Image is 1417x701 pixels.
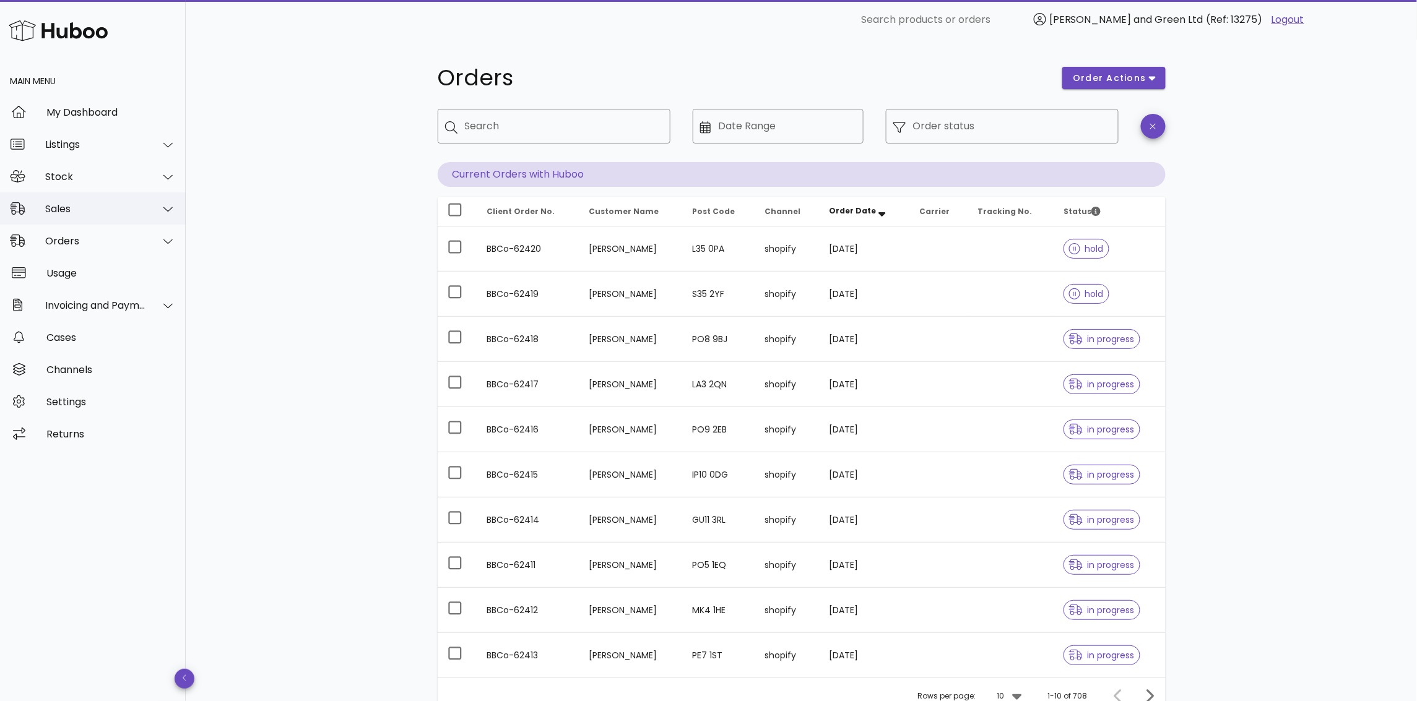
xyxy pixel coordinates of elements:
div: Listings [45,139,146,150]
td: [DATE] [820,362,910,407]
td: shopify [755,452,820,497]
td: PO9 2EB [683,407,755,452]
td: BBCo-62411 [477,543,579,588]
td: [DATE] [820,407,910,452]
td: MK4 1HE [683,588,755,633]
td: BBCo-62415 [477,452,579,497]
td: shopify [755,633,820,677]
td: [PERSON_NAME] [579,452,683,497]
td: BBCo-62417 [477,362,579,407]
span: in progress [1069,425,1135,434]
th: Post Code [683,197,755,226]
span: in progress [1069,561,1135,569]
th: Carrier [909,197,968,226]
p: Current Orders with Huboo [438,162,1166,187]
td: [PERSON_NAME] [579,543,683,588]
td: [DATE] [820,452,910,497]
td: BBCo-62419 [477,272,579,317]
span: in progress [1069,606,1135,614]
td: BBCo-62414 [477,497,579,543]
td: shopify [755,272,820,317]
div: Channels [46,364,176,376]
td: GU11 3RL [683,497,755,543]
div: My Dashboard [46,106,176,118]
td: S35 2YF [683,272,755,317]
td: [PERSON_NAME] [579,272,683,317]
img: Huboo Logo [9,17,108,44]
td: shopify [755,543,820,588]
td: L35 0PA [683,226,755,272]
div: Stock [45,171,146,183]
td: BBCo-62420 [477,226,579,272]
td: shopify [755,497,820,543]
td: [DATE] [820,588,910,633]
span: Customer Name [589,206,659,217]
th: Status [1054,197,1165,226]
td: [PERSON_NAME] [579,317,683,362]
td: BBCo-62418 [477,317,579,362]
h1: Orders [438,67,1048,89]
span: order actions [1072,72,1146,85]
a: Logout [1272,12,1304,27]
td: shopify [755,362,820,407]
span: in progress [1069,651,1135,660]
td: [PERSON_NAME] [579,362,683,407]
td: [DATE] [820,317,910,362]
button: order actions [1062,67,1165,89]
td: IP10 0DG [683,452,755,497]
span: in progress [1069,335,1135,343]
td: [PERSON_NAME] [579,588,683,633]
div: Invoicing and Payments [45,299,146,311]
td: PO8 9BJ [683,317,755,362]
td: PE7 1ST [683,633,755,677]
td: shopify [755,226,820,272]
td: [PERSON_NAME] [579,633,683,677]
td: [PERSON_NAME] [579,497,683,543]
span: Tracking No. [977,206,1032,217]
div: Returns [46,428,176,440]
span: hold [1069,290,1104,298]
span: in progress [1069,380,1135,389]
span: Post Code [693,206,735,217]
span: Carrier [919,206,950,217]
div: Cases [46,332,176,343]
th: Client Order No. [477,197,579,226]
span: [PERSON_NAME] and Green Ltd [1049,12,1203,27]
div: Settings [46,396,176,408]
span: Order Date [830,205,877,216]
td: [PERSON_NAME] [579,226,683,272]
td: [DATE] [820,543,910,588]
span: (Ref: 13275) [1207,12,1263,27]
td: shopify [755,407,820,452]
span: hold [1069,244,1104,253]
div: Orders [45,235,146,247]
span: Client Order No. [487,206,555,217]
span: Channel [765,206,801,217]
span: in progress [1069,515,1135,524]
td: BBCo-62416 [477,407,579,452]
div: Sales [45,203,146,215]
td: [DATE] [820,272,910,317]
td: LA3 2QN [683,362,755,407]
td: [DATE] [820,226,910,272]
td: BBCo-62413 [477,633,579,677]
th: Customer Name [579,197,683,226]
td: shopify [755,588,820,633]
td: [DATE] [820,633,910,677]
span: Status [1064,206,1101,217]
div: Usage [46,267,176,279]
span: in progress [1069,470,1135,479]
th: Order Date: Sorted descending. Activate to remove sorting. [820,197,910,226]
th: Channel [755,197,820,226]
td: shopify [755,317,820,362]
td: BBCo-62412 [477,588,579,633]
td: [PERSON_NAME] [579,407,683,452]
th: Tracking No. [968,197,1054,226]
td: [DATE] [820,497,910,543]
td: PO5 1EQ [683,543,755,588]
